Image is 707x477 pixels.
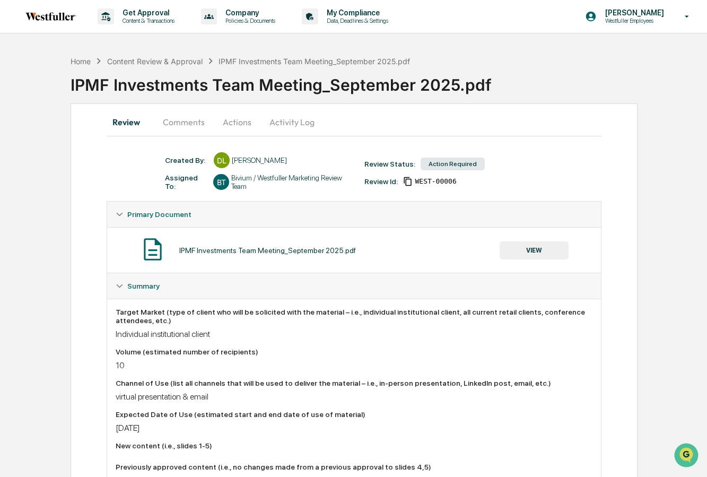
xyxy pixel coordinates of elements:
[106,180,128,188] span: Pylon
[116,360,592,370] div: 10
[107,227,601,273] div: Primary Document
[318,17,394,24] p: Data, Deadlines & Settings
[165,156,208,164] div: Created By: ‎ ‎
[116,423,592,433] div: [DATE]
[25,12,76,21] img: logo
[500,241,569,259] button: VIEW
[114,17,180,24] p: Content & Transactions
[11,155,19,163] div: 🔎
[107,57,203,66] div: Content Review & Approval
[107,109,154,135] button: Review
[36,81,174,92] div: Start new chat
[107,202,601,227] div: Primary Document
[213,174,229,190] div: BT
[231,174,354,190] div: Bivium / Westfuller Marketing Review Team
[107,109,601,135] div: secondary tabs example
[165,174,208,190] div: Assigned To:
[116,410,592,419] div: Expected Date of Use (estimated start and end date of use of material)
[127,210,191,219] span: Primary Document
[116,308,592,325] div: Target Market (type of client who will be solicited with the material – i.e., individual institut...
[364,160,415,168] div: Review Status:
[213,109,261,135] button: Actions
[116,329,592,339] div: Individual institutional client
[597,8,669,17] p: [PERSON_NAME]
[107,273,601,299] div: Summary
[154,109,213,135] button: Comments
[73,129,136,149] a: 🗄️Attestations
[21,134,68,144] span: Preclearance
[116,441,592,450] div: New content (i.e., slides 1-5)
[75,179,128,188] a: Powered byPylon
[36,92,134,100] div: We're available if you need us!
[179,246,356,255] div: IPMF Investments Team Meeting_September 2025.pdf
[11,81,30,100] img: 1746055101610-c473b297-6a78-478c-a979-82029cc54cd1
[219,57,410,66] div: IPMF Investments Team Meeting_September 2025.pdf
[421,158,485,170] div: Action Required
[139,236,166,263] img: Document Icon
[217,8,281,17] p: Company
[116,463,592,471] div: Previously approved content (i.e., no changes made from a previous approval to slides 4,5)
[232,156,287,164] div: [PERSON_NAME]
[114,8,180,17] p: Get Approval
[88,134,132,144] span: Attestations
[217,17,281,24] p: Policies & Documents
[180,84,193,97] button: Start new chat
[364,177,398,186] div: Review Id:
[11,22,193,39] p: How can we help?
[116,392,592,402] div: virtual presentation & email
[71,67,707,94] div: IPMF Investments Team Meeting_September 2025.pdf
[6,129,73,149] a: 🖐️Preclearance
[673,442,702,471] iframe: Open customer support
[318,8,394,17] p: My Compliance
[77,135,85,143] div: 🗄️
[415,177,456,186] span: 6f61c34c-3b01-4d45-bf23-7da346ec5513
[116,379,592,387] div: Channel of Use (list all channels that will be used to deliver the material – i.e., in-person pre...
[11,135,19,143] div: 🖐️
[116,348,592,356] div: Volume (estimated number of recipients)
[21,154,67,164] span: Data Lookup
[6,150,71,169] a: 🔎Data Lookup
[597,17,669,24] p: Westfuller Employees
[214,152,230,168] div: DL
[127,282,160,290] span: Summary
[71,57,91,66] div: Home
[261,109,323,135] button: Activity Log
